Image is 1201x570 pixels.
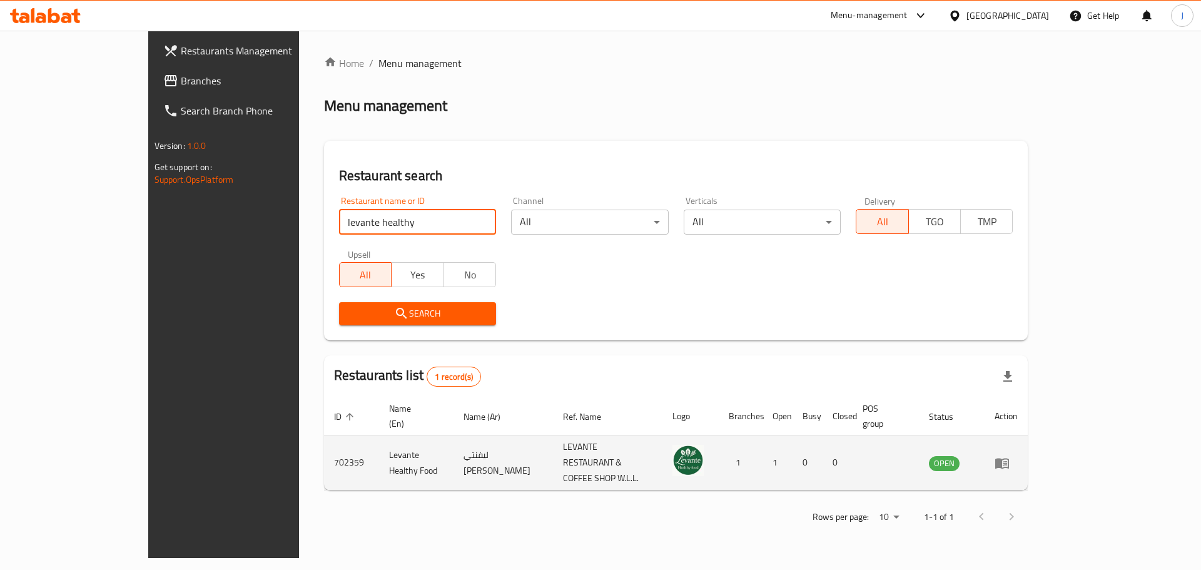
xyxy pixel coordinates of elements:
[672,445,704,476] img: Levante Healthy Food
[823,435,853,491] td: 0
[153,96,349,126] a: Search Branch Phone
[995,455,1018,471] div: Menu
[929,409,970,424] span: Status
[389,401,438,431] span: Name (En)
[993,362,1023,392] div: Export file
[345,266,387,284] span: All
[863,401,905,431] span: POS group
[187,138,206,154] span: 1.0.0
[511,210,668,235] div: All
[339,166,1013,185] h2: Restaurant search
[929,456,960,471] span: OPEN
[763,397,793,435] th: Open
[339,210,496,235] input: Search for restaurant name or ID..
[379,435,454,491] td: Levante Healthy Food
[1181,9,1183,23] span: J
[966,213,1008,231] span: TMP
[861,213,903,231] span: All
[181,73,339,88] span: Branches
[427,367,481,387] div: Total records count
[924,509,954,525] p: 1-1 of 1
[908,209,961,234] button: TGO
[553,435,662,491] td: LEVANTE RESTAURANT & COFFEE SHOP W.L.L.
[153,36,349,66] a: Restaurants Management
[181,43,339,58] span: Restaurants Management
[153,66,349,96] a: Branches
[339,262,392,287] button: All
[662,397,719,435] th: Logo
[719,435,763,491] td: 1
[334,366,481,387] h2: Restaurants list
[155,159,212,175] span: Get support on:
[856,209,908,234] button: All
[813,509,869,525] p: Rows per page:
[378,56,462,71] span: Menu management
[831,8,908,23] div: Menu-management
[181,103,339,118] span: Search Branch Phone
[793,435,823,491] td: 0
[823,397,853,435] th: Closed
[449,266,491,284] span: No
[349,306,486,322] span: Search
[966,9,1049,23] div: [GEOGRAPHIC_DATA]
[763,435,793,491] td: 1
[985,397,1028,435] th: Action
[391,262,443,287] button: Yes
[334,409,358,424] span: ID
[454,435,553,491] td: ليفنتي [PERSON_NAME]
[324,96,447,116] h2: Menu management
[960,209,1013,234] button: TMP
[324,435,379,491] td: 702359
[929,456,960,471] div: OPEN
[348,250,371,258] label: Upsell
[369,56,373,71] li: /
[339,302,496,325] button: Search
[864,196,896,205] label: Delivery
[563,409,617,424] span: Ref. Name
[793,397,823,435] th: Busy
[324,397,1028,491] table: enhanced table
[324,56,1028,71] nav: breadcrumb
[427,371,480,383] span: 1 record(s)
[397,266,438,284] span: Yes
[684,210,841,235] div: All
[155,171,234,188] a: Support.OpsPlatform
[464,409,517,424] span: Name (Ar)
[155,138,185,154] span: Version:
[914,213,956,231] span: TGO
[874,508,904,527] div: Rows per page:
[443,262,496,287] button: No
[719,397,763,435] th: Branches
